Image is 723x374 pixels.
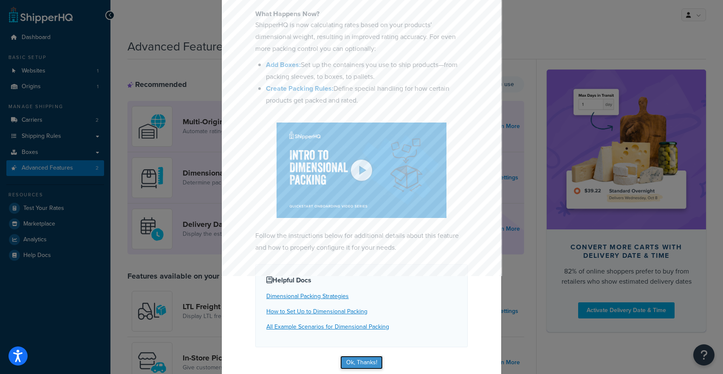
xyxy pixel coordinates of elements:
[255,19,468,55] p: ShipperHQ is now calculating rates based on your products’ dimensional weight, resulting in impro...
[266,275,457,285] h4: Helpful Docs
[277,123,446,218] img: Dimensional Packing Overview
[266,84,333,93] a: Create Packing Rules:
[266,59,468,83] li: Set up the containers you use to ship products—from packing sleeves, to boxes, to pallets.
[255,9,468,19] h4: What Happens Now?
[266,83,468,106] li: Define special handling for how certain products get packed and rated.
[266,322,389,331] a: All Example Scenarios for Dimensional Packing
[266,307,367,316] a: How to Set Up to Dimensional Packing
[255,230,468,254] p: Follow the instructions below for additional details about this feature and how to properly confi...
[266,60,301,70] a: Add Boxes:
[340,356,383,369] button: Ok, Thanks!
[266,292,349,301] a: Dimensional Packing Strategies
